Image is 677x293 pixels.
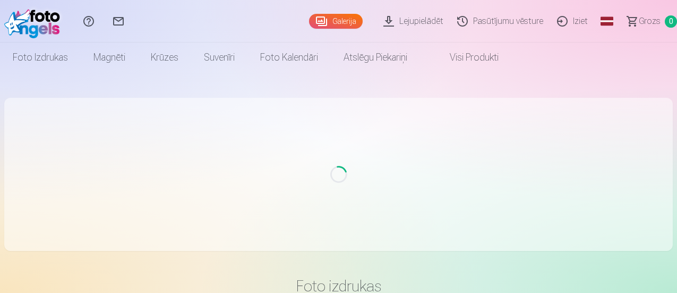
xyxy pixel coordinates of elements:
a: Galerija [309,14,363,29]
a: Atslēgu piekariņi [331,43,420,72]
span: Grozs [639,15,661,28]
a: Foto kalendāri [247,43,331,72]
a: Magnēti [81,43,138,72]
a: Visi produkti [420,43,511,72]
img: /fa1 [4,4,65,38]
a: Krūzes [138,43,191,72]
a: Suvenīri [191,43,247,72]
span: 0 [665,15,677,28]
